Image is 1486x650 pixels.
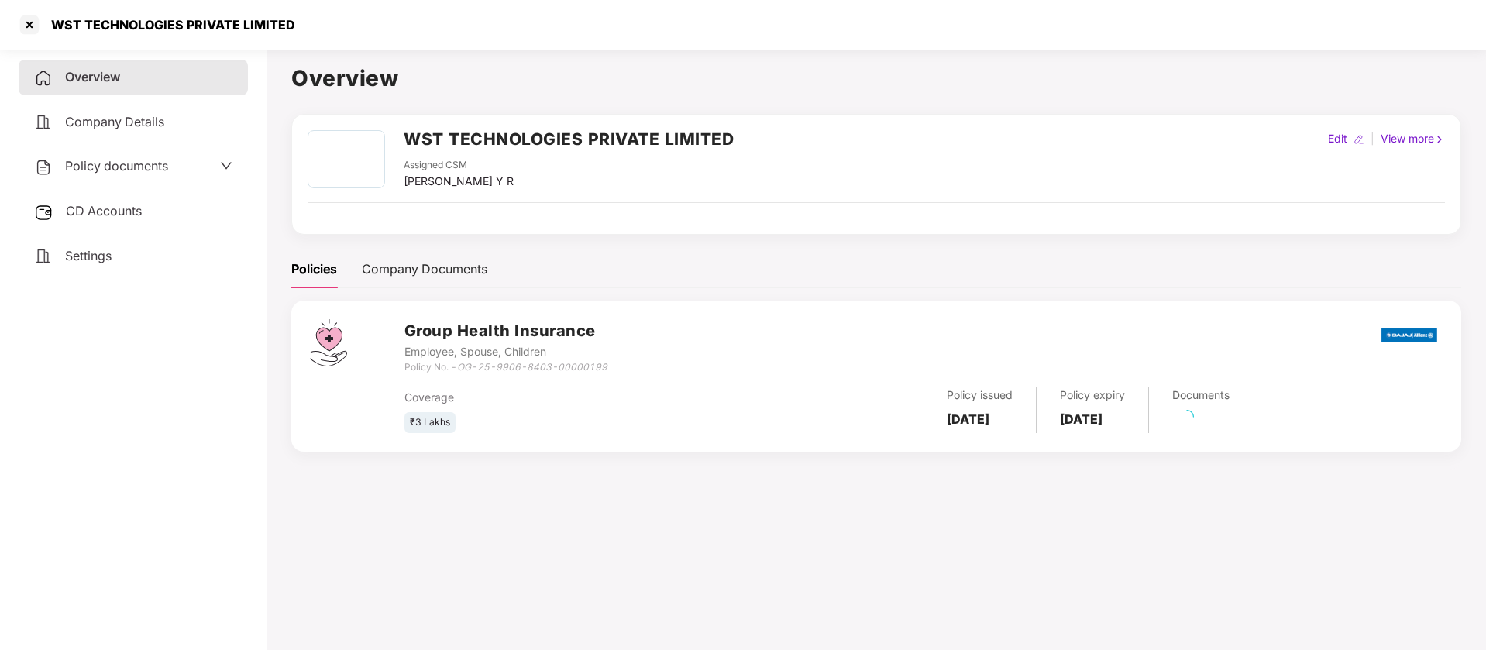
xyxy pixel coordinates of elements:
span: Overview [65,69,120,84]
div: Documents [1172,387,1230,404]
img: svg+xml;base64,PHN2ZyB4bWxucz0iaHR0cDovL3d3dy53My5vcmcvMjAwMC9zdmciIHdpZHRoPSIyNCIgaGVpZ2h0PSIyNC... [34,69,53,88]
span: Settings [65,248,112,263]
span: loading [1180,410,1194,424]
div: [PERSON_NAME] Y R [404,173,514,190]
h3: Group Health Insurance [404,319,607,343]
h1: Overview [291,61,1461,95]
div: Policy issued [947,387,1013,404]
span: down [220,160,232,172]
div: Policy No. - [404,360,607,375]
div: Company Documents [362,260,487,279]
div: Coverage [404,389,751,406]
div: Assigned CSM [404,158,514,173]
div: | [1367,130,1378,147]
img: bajaj.png [1381,318,1437,353]
div: Policy expiry [1060,387,1125,404]
img: svg+xml;base64,PHN2ZyB4bWxucz0iaHR0cDovL3d3dy53My5vcmcvMjAwMC9zdmciIHdpZHRoPSIyNCIgaGVpZ2h0PSIyNC... [34,113,53,132]
img: svg+xml;base64,PHN2ZyB3aWR0aD0iMjUiIGhlaWdodD0iMjQiIHZpZXdCb3g9IjAgMCAyNSAyNCIgZmlsbD0ibm9uZSIgeG... [34,203,53,222]
div: Edit [1325,130,1350,147]
b: [DATE] [1060,411,1102,427]
img: svg+xml;base64,PHN2ZyB4bWxucz0iaHR0cDovL3d3dy53My5vcmcvMjAwMC9zdmciIHdpZHRoPSI0Ny43MTQiIGhlaWdodD... [310,319,347,366]
div: WST TECHNOLOGIES PRIVATE LIMITED [42,17,295,33]
h2: WST TECHNOLOGIES PRIVATE LIMITED [404,126,734,152]
span: Policy documents [65,158,168,174]
img: editIcon [1354,134,1364,145]
div: ₹3 Lakhs [404,412,456,433]
div: View more [1378,130,1448,147]
b: [DATE] [947,411,989,427]
span: CD Accounts [66,203,142,218]
span: Company Details [65,114,164,129]
img: rightIcon [1434,134,1445,145]
i: OG-25-9906-8403-00000199 [457,361,607,373]
div: Policies [291,260,337,279]
img: svg+xml;base64,PHN2ZyB4bWxucz0iaHR0cDovL3d3dy53My5vcmcvMjAwMC9zdmciIHdpZHRoPSIyNCIgaGVpZ2h0PSIyNC... [34,158,53,177]
img: svg+xml;base64,PHN2ZyB4bWxucz0iaHR0cDovL3d3dy53My5vcmcvMjAwMC9zdmciIHdpZHRoPSIyNCIgaGVpZ2h0PSIyNC... [34,247,53,266]
div: Employee, Spouse, Children [404,343,607,360]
